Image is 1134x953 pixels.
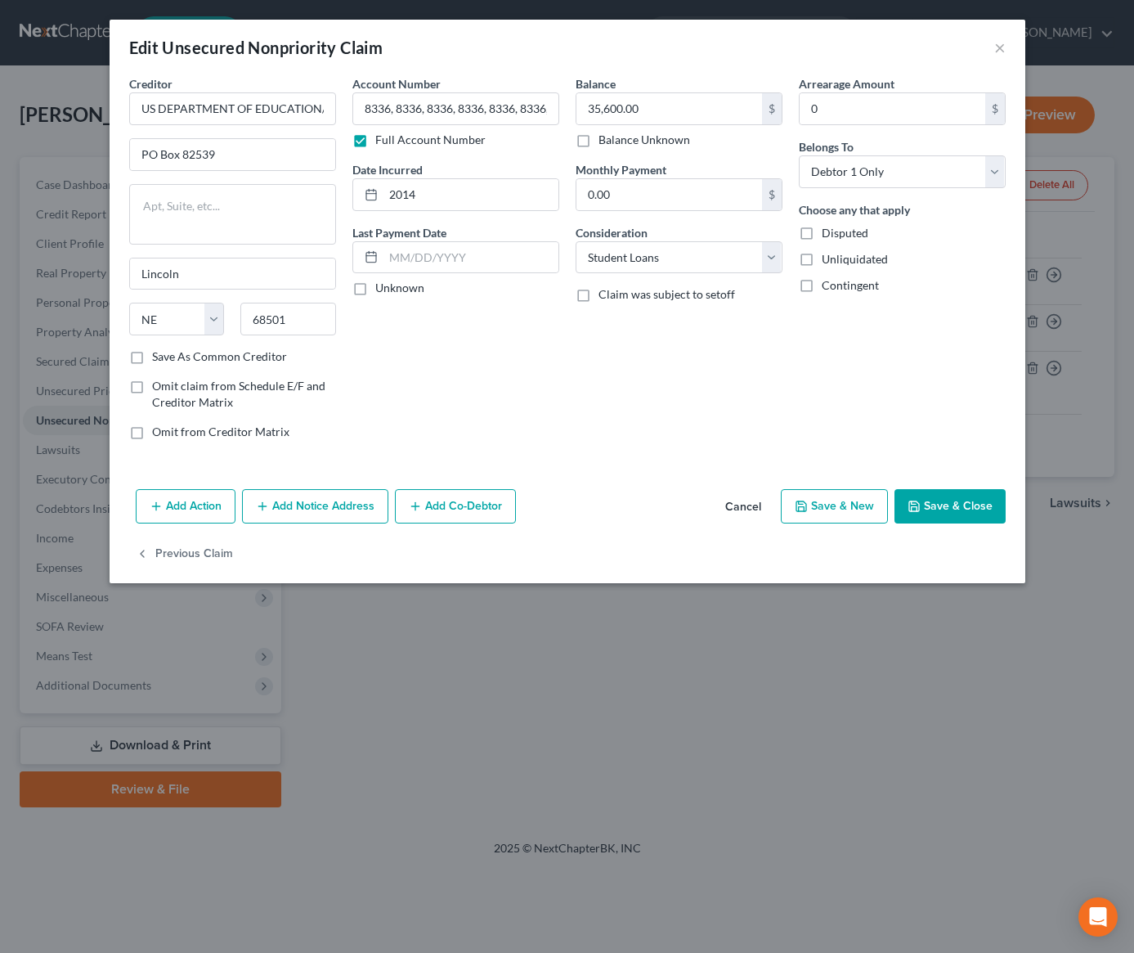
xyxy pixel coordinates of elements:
input: 0.00 [800,93,985,124]
label: Choose any that apply [799,201,910,218]
input: Search creditor by name... [129,92,336,125]
span: Disputed [822,226,868,240]
label: Account Number [352,75,441,92]
div: Edit Unsecured Nonpriority Claim [129,36,383,59]
label: Balance Unknown [598,132,690,148]
div: $ [762,179,782,210]
button: Save & Close [894,489,1006,524]
input: Enter address... [130,139,335,170]
input: Enter city... [130,258,335,290]
span: Contingent [822,278,879,292]
input: Enter zip... [240,303,336,335]
span: Omit claim from Schedule E/F and Creditor Matrix [152,379,325,409]
label: Monthly Payment [576,161,666,178]
span: Unliquidated [822,252,888,266]
label: Last Payment Date [352,224,446,241]
button: Add Co-Debtor [395,489,516,524]
label: Unknown [375,280,424,296]
button: Add Action [136,489,235,524]
label: Consideration [576,224,648,241]
label: Full Account Number [375,132,486,148]
span: Creditor [129,77,173,91]
span: Claim was subject to setoff [598,287,735,301]
button: × [994,38,1006,57]
div: Open Intercom Messenger [1078,897,1118,937]
label: Date Incurred [352,161,423,178]
label: Balance [576,75,616,92]
span: Belongs To [799,140,854,154]
input: -- [352,92,559,125]
button: Save & New [781,489,888,524]
div: $ [762,93,782,124]
button: Add Notice Address [242,489,388,524]
span: Omit from Creditor Matrix [152,425,289,438]
input: 0.00 [576,93,762,124]
input: MM/DD/YYYY [383,179,558,210]
input: 0.00 [576,179,762,210]
button: Previous Claim [136,537,233,571]
div: $ [985,93,1005,124]
label: Arrearage Amount [799,75,894,92]
input: MM/DD/YYYY [383,242,558,273]
button: Cancel [712,491,774,524]
label: Save As Common Creditor [152,348,287,365]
